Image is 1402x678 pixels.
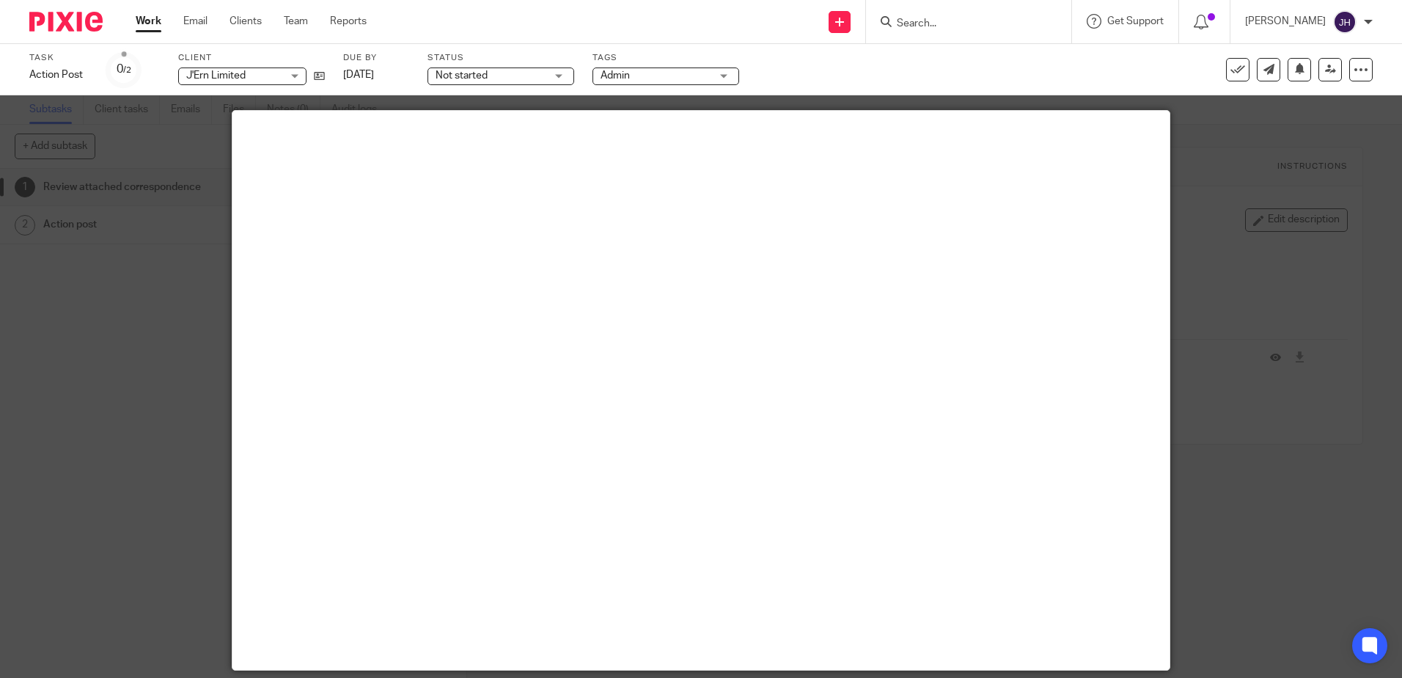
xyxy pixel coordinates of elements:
span: [DATE] [343,70,374,80]
a: Team [284,14,308,29]
a: Reports [330,14,367,29]
p: [PERSON_NAME] [1245,14,1326,29]
label: Due by [343,52,409,64]
label: Client [178,52,325,64]
label: Tags [592,52,739,64]
a: Work [136,14,161,29]
small: /2 [123,66,131,74]
label: Status [427,52,574,64]
input: Search [895,18,1027,31]
img: Pixie [29,12,103,32]
label: Task [29,52,88,64]
span: J'Ern Limited [186,70,246,81]
span: Admin [601,70,630,81]
div: Action Post [29,68,88,82]
a: Clients [230,14,262,29]
img: svg%3E [1333,10,1357,34]
span: Get Support [1107,16,1164,26]
span: Not started [436,70,488,81]
a: Email [183,14,208,29]
div: 0 [117,61,131,78]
